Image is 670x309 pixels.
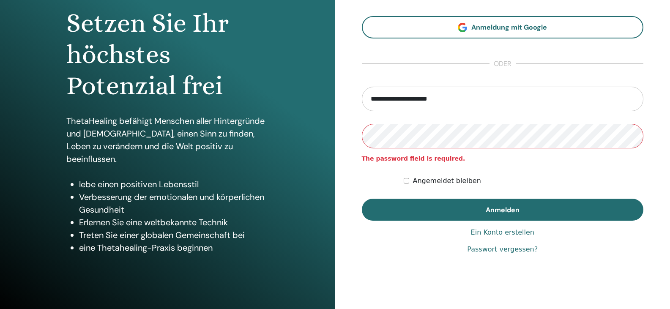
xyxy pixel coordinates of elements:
a: Ein Konto erstellen [471,227,534,238]
a: Anmeldung mit Google [362,16,644,38]
li: lebe einen positiven Lebensstil [79,178,268,191]
button: Anmelden [362,199,644,221]
span: Anmelden [486,205,520,214]
li: eine Thetahealing-Praxis beginnen [79,241,268,254]
li: Verbesserung der emotionalen und körperlichen Gesundheit [79,191,268,216]
li: Treten Sie einer globalen Gemeinschaft bei [79,229,268,241]
p: ThetaHealing befähigt Menschen aller Hintergründe und [DEMOGRAPHIC_DATA], einen Sinn zu finden, L... [66,115,268,165]
a: Passwort vergessen? [467,244,538,254]
span: Anmeldung mit Google [471,23,547,32]
strong: The password field is required. [362,155,465,162]
h1: Setzen Sie Ihr höchstes Potenzial frei [66,8,268,102]
label: Angemeldet bleiben [413,176,481,186]
div: Keep me authenticated indefinitely or until I manually logout [404,176,643,186]
li: Erlernen Sie eine weltbekannte Technik [79,216,268,229]
span: oder [490,59,516,69]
